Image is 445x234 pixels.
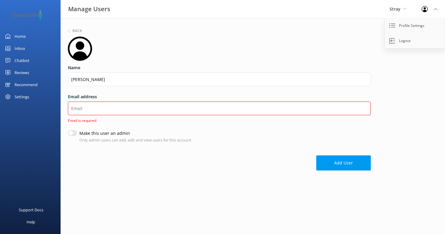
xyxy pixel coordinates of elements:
[27,216,35,228] div: Help
[79,130,188,137] label: Make this user an admin
[68,29,82,33] button: Back
[68,4,110,14] h3: Manage Users
[15,91,29,103] div: Settings
[68,93,371,100] label: Email address
[68,118,367,123] span: Email is required
[68,64,371,71] label: Name
[9,10,44,20] img: 2-1647550015.png
[68,73,371,86] input: Name
[72,29,82,33] h6: Back
[15,54,29,67] div: Chatbot
[316,155,371,171] button: Add User
[68,102,371,115] input: Email
[15,67,29,79] div: Reviews
[15,42,25,54] div: Inbox
[15,79,38,91] div: Recommend
[390,6,400,12] span: Stray
[19,204,43,216] div: Support Docs
[79,137,191,143] p: Only admin users can add, edit and view users for this account
[15,30,26,42] div: Home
